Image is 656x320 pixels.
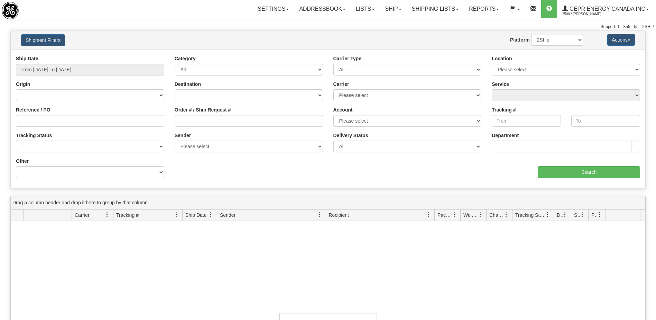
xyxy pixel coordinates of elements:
label: Category [175,55,196,62]
a: Pickup Status filter column settings [594,209,606,221]
span: Shipment Issues [574,212,580,219]
a: Sender filter column settings [314,209,326,221]
span: GEPR Energy Canada Inc [568,6,645,12]
a: Shipping lists [407,0,464,18]
a: Packages filter column settings [449,209,460,221]
a: Reports [464,0,504,18]
a: Recipient filter column settings [423,209,434,221]
div: grid grouping header [11,196,645,210]
label: Destination [175,81,201,88]
a: Weight filter column settings [474,209,486,221]
iframe: chat widget [640,125,655,195]
label: Ship Date [16,55,38,62]
span: Delivery Status [557,212,563,219]
label: Delivery Status [333,132,368,139]
div: Support: 1 - 855 - 55 - 2SHIP [2,24,654,30]
img: logo2500.jpg [2,2,19,19]
label: Other [16,158,29,165]
a: Ship Date filter column settings [205,209,217,221]
label: Reference / PO [16,106,50,113]
a: Charge filter column settings [500,209,512,221]
a: Carrier filter column settings [101,209,113,221]
span: Recipient [329,212,349,219]
input: From [492,115,561,127]
label: Origin [16,81,30,88]
span: Charge [489,212,504,219]
a: Tracking # filter column settings [170,209,182,221]
span: Ship Date [185,212,206,219]
a: Delivery Status filter column settings [559,209,571,221]
a: Settings [252,0,294,18]
span: Pickup Status [591,212,597,219]
label: Carrier [333,81,349,88]
label: Order # / Ship Request # [175,106,231,113]
a: Lists [351,0,380,18]
button: Shipment Filters [21,34,65,46]
label: Account [333,106,353,113]
label: Sender [175,132,191,139]
span: Sender [220,212,235,219]
a: Addressbook [294,0,351,18]
a: Shipment Issues filter column settings [576,209,588,221]
label: Tracking Status [16,132,52,139]
label: Location [492,55,512,62]
label: Platform [510,36,530,43]
button: Actions [607,34,635,46]
input: To [571,115,640,127]
span: Packages [437,212,452,219]
span: Tracking # [116,212,139,219]
label: Department [492,132,519,139]
label: Tracking # [492,106,516,113]
a: Tracking Status filter column settings [542,209,554,221]
span: Weight [463,212,478,219]
label: Service [492,81,509,88]
span: Tracking Status [515,212,545,219]
a: GEPR Energy Canada Inc 2500 / [PERSON_NAME] [557,0,654,18]
input: Search [538,166,640,178]
span: 2500 / [PERSON_NAME] [562,11,614,18]
span: Carrier [75,212,90,219]
label: Carrier Type [333,55,361,62]
a: Ship [380,0,406,18]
